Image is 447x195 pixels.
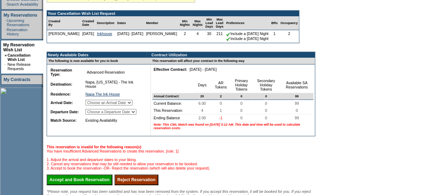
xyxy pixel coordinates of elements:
[5,28,6,36] td: ·
[116,30,145,42] td: [DATE]- [DATE]
[225,16,270,30] td: Preferences
[86,69,126,76] span: Advanced Reservation
[226,32,230,36] img: chkSmaller.gif
[279,30,299,42] td: 2
[231,77,252,93] td: Primary Holiday Tokens
[214,30,225,42] td: 211
[239,114,244,121] span: 0
[191,16,204,30] td: Max Nights
[5,53,7,57] b: »
[7,18,29,27] a: Upcoming Reservations
[152,114,194,121] td: Ending Balance
[197,114,207,121] span: 2.00
[264,107,269,114] span: 0
[5,62,7,71] td: ·
[225,30,270,42] td: Include a [DATE] Night Include a [DATE] Night
[7,28,28,36] a: Reservation History
[218,114,224,121] span: -1
[152,107,194,114] td: This Reservation:
[81,16,96,30] td: Created Date
[51,101,73,105] b: Arrival Date:
[47,145,141,149] b: This reservation is invalid for the following reason(s)
[226,37,230,41] img: chkSmaller.gif
[294,93,300,99] span: 99
[154,67,187,71] b: Effective Contract:
[95,16,116,30] td: Description
[239,100,244,107] span: 0
[86,92,120,96] a: Napa The Ink House
[218,100,223,107] span: 0
[280,77,313,93] td: Available SA Reservations
[7,2,38,6] a: Search Availability
[152,93,194,100] td: Annual Contract:
[189,67,217,71] nobr: [DATE] - [DATE]
[211,77,231,93] td: AR Tokens
[151,58,315,64] td: This reservation will affect your contract in the following way
[51,92,71,96] b: Residence:
[178,30,191,42] td: 2
[97,31,112,36] a: Inkhouse
[214,16,225,30] td: Max Lead Days
[294,107,299,114] span: 0
[191,30,204,42] td: 4
[4,77,30,82] a: My Contracts
[152,121,313,131] td: Note: This CWL Match was found on [DATE] 3:12 AM. This date and time will be used to calculate re...
[47,174,112,185] input: Accept and Book Reservation
[204,16,214,30] td: Min Lead Days
[145,30,178,42] td: [PERSON_NAME]
[197,100,207,107] span: 6.00
[7,53,30,62] a: Cancellation Wish List
[47,16,81,30] td: Created By
[178,16,191,30] td: Min Nights
[84,117,145,124] td: Existing Availability
[51,82,72,86] b: Destination:
[4,13,37,18] a: My Reservations
[51,118,76,122] b: Match Source:
[5,18,6,27] td: ·
[293,100,300,107] span: 99
[47,145,210,170] span: You have insufficient Advanced Reservations to create this reservation. [rule: 1] 1. Adjust the a...
[3,42,35,52] a: My Reservation Wish List
[84,79,145,90] td: Napa, [US_STATE] - The Ink House
[152,100,194,107] td: Current Balance:
[145,16,178,30] td: Member
[51,68,72,76] b: Reservation Type:
[293,114,300,121] span: 99
[239,93,243,99] span: 0
[114,174,158,185] input: Reject Reservation
[252,77,280,93] td: Secondary Holiday Tokens
[270,30,279,42] td: 1
[47,30,81,42] td: [PERSON_NAME]
[264,93,268,99] span: 0
[264,114,269,121] span: 0
[116,16,145,30] td: Dates
[151,52,315,58] td: Contract Utilization
[200,107,205,114] span: 4
[218,93,223,99] span: 2
[47,52,147,58] td: Newly Available Dates
[264,100,269,107] span: 0
[279,16,299,30] td: Occupancy
[47,58,147,64] td: The following is now available for you to book
[7,62,30,71] a: New Release Requests
[5,2,6,6] td: ·
[51,110,79,114] b: Departure Date:
[81,30,96,42] td: [DATE]
[239,107,244,114] span: 0
[218,107,223,114] span: 1
[199,93,205,99] span: 20
[270,16,279,30] td: BRs
[193,77,211,93] td: Days
[47,11,299,16] td: Your Cancellation Wish List Request
[204,30,214,42] td: 30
